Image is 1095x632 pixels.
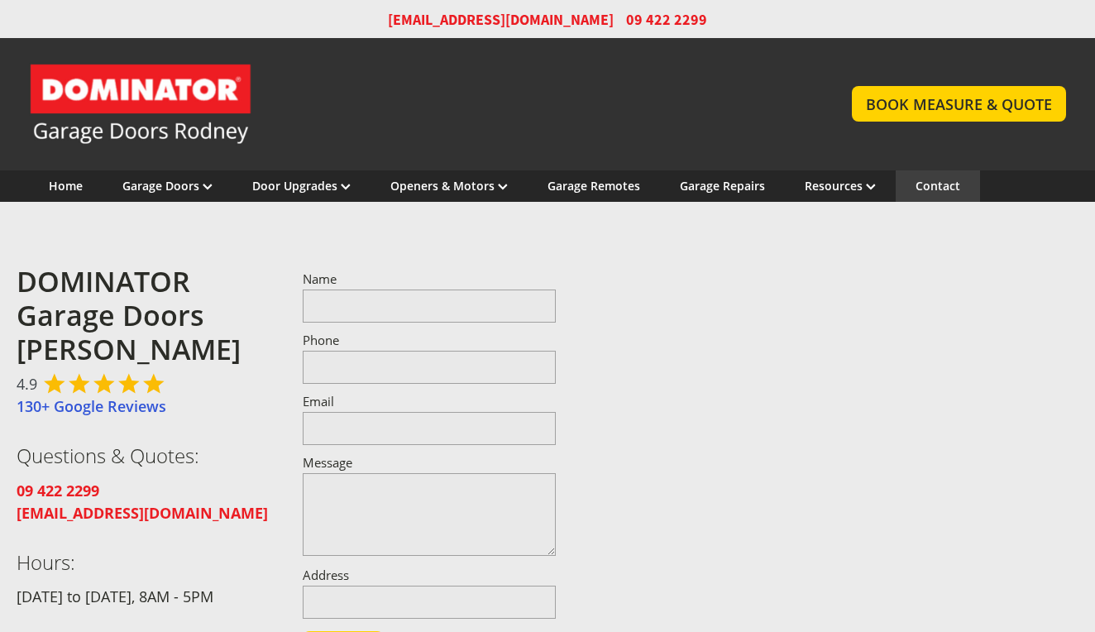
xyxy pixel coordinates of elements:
label: Phone [303,334,556,347]
p: [DATE] to [DATE], 8AM - 5PM [17,586,270,608]
span: 4.9 [17,373,37,395]
a: Home [49,178,83,194]
a: 130+ Google Reviews [17,396,166,416]
a: Garage Door and Secure Access Solutions homepage [29,63,818,146]
label: Email [303,395,556,408]
a: Garage Doors [122,178,213,194]
a: [EMAIL_ADDRESS][DOMAIN_NAME] [388,10,614,30]
a: BOOK MEASURE & QUOTE [852,86,1066,122]
label: Name [303,273,556,285]
h3: Questions & Quotes: [17,444,270,468]
div: Rated 4.9 out of 5, [44,372,168,395]
label: Message [303,457,556,469]
a: [EMAIL_ADDRESS][DOMAIN_NAME] [17,503,268,523]
a: Openers & Motors [390,178,508,194]
span: 09 422 2299 [626,10,707,30]
a: Garage Remotes [547,178,640,194]
a: Door Upgrades [252,178,351,194]
a: Garage Repairs [680,178,765,194]
a: Contact [916,178,960,194]
h3: Hours: [17,551,270,575]
a: Resources [805,178,876,194]
label: Address [303,569,556,582]
h2: DOMINATOR Garage Doors [PERSON_NAME] [17,265,270,366]
a: 09 422 2299 [17,481,99,500]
